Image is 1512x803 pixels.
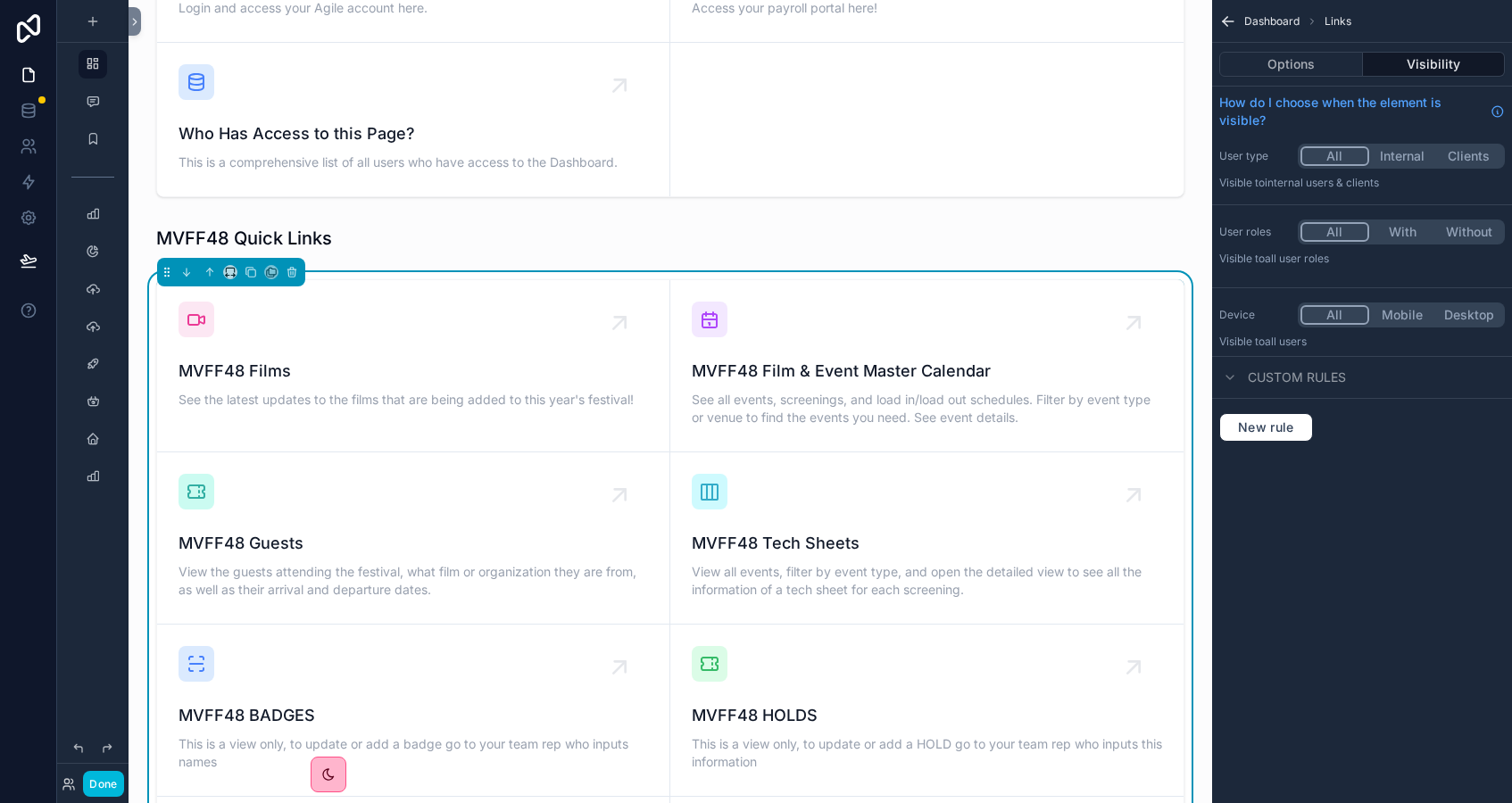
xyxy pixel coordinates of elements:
[670,625,1184,797] a: MVFF48 HOLDSThis is a view only, to update or add a HOLD go to your team rep who inputs this info...
[1369,222,1436,242] button: With
[692,531,1162,556] span: MVFF48 Tech Sheets
[670,280,1184,452] a: MVFF48 Film & Event Master CalendarSee all events, screenings, and load in/load out schedules. Fi...
[157,280,670,452] a: MVFF48 FilmsSee the latest updates to the films that are being added to this year's festival!
[692,735,1162,771] span: This is a view only, to update or add a HOLD go to your team rep who inputs this information
[1265,252,1329,265] span: All user roles
[1219,308,1291,322] label: Device
[1435,146,1502,166] button: Clients
[179,531,648,556] span: MVFF48 Guests
[179,735,648,771] span: This is a view only, to update or add a badge go to your team rep who inputs names
[1219,94,1483,129] span: How do I choose when the element is visible?
[1265,335,1307,348] span: all users
[1219,94,1505,129] a: How do I choose when the element is visible?
[1244,14,1300,29] span: Dashboard
[179,359,648,384] span: MVFF48 Films
[1219,176,1505,190] p: Visible to
[1435,305,1502,325] button: Desktop
[1219,225,1291,239] label: User roles
[692,359,1162,384] span: MVFF48 Film & Event Master Calendar
[1363,52,1506,77] button: Visibility
[692,391,1162,426] span: See all events, screenings, and load in/load out schedules. Filter by event type or venue to find...
[179,391,648,409] span: See the latest updates to the films that are being added to this year's festival!
[670,452,1184,625] a: MVFF48 Tech SheetsView all events, filter by event type, and open the detailed view to see all th...
[1248,368,1346,386] span: Custom rules
[157,452,670,625] a: MVFF48 GuestsView the guests attending the festival, what film or organization they are from, as ...
[1369,305,1436,325] button: Mobile
[1231,419,1301,435] span: New rule
[1219,252,1505,266] p: Visible to
[179,563,648,599] span: View the guests attending the festival, what film or organization they are from, as well as their...
[1300,146,1369,166] button: All
[157,625,670,797] a: MVFF48 BADGESThis is a view only, to update or add a badge go to your team rep who inputs names
[692,703,1162,728] span: MVFF48 HOLDS
[1219,335,1505,349] p: Visible to
[1219,149,1291,163] label: User type
[1219,52,1363,77] button: Options
[1435,222,1502,242] button: Without
[1265,176,1379,189] span: Internal users & clients
[1300,222,1369,242] button: All
[83,771,123,797] button: Done
[692,563,1162,599] span: View all events, filter by event type, and open the detailed view to see all the information of a...
[1369,146,1436,166] button: Internal
[1300,305,1369,325] button: All
[1325,14,1351,29] span: Links
[1219,413,1313,442] button: New rule
[179,703,648,728] span: MVFF48 BADGES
